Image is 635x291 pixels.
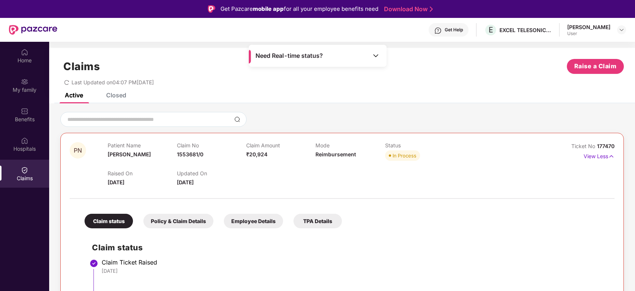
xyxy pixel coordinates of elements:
img: svg+xml;base64,PHN2ZyB4bWxucz0iaHR0cDovL3d3dy53My5vcmcvMjAwMC9zdmciIHdpZHRoPSIxNyIgaGVpZ2h0PSIxNy... [608,152,615,160]
div: [PERSON_NAME] [567,24,610,31]
p: Status [385,142,454,148]
div: Claim Ticket Raised [102,259,607,266]
span: [PERSON_NAME] [108,151,151,157]
button: Raise a Claim [567,59,624,74]
img: Toggle Icon [372,52,380,59]
p: Raised On [108,170,177,176]
img: svg+xml;base64,PHN2ZyBpZD0iRHJvcGRvd24tMzJ4MzIiIHhtbG5zPSJodHRwOi8vd3d3LnczLm9yZy8yMDAwL3N2ZyIgd2... [619,27,625,33]
div: Employee Details [224,214,283,228]
div: In Process [393,152,416,159]
span: ₹20,924 [246,151,267,157]
p: Mode [315,142,385,148]
h2: Claim status [92,241,607,254]
img: svg+xml;base64,PHN2ZyBpZD0iQ2xhaW0iIHhtbG5zPSJodHRwOi8vd3d3LnczLm9yZy8yMDAwL3N2ZyIgd2lkdGg9IjIwIi... [21,166,28,174]
h1: Claims [63,60,100,73]
span: PN [74,147,82,154]
div: Claim status [85,214,133,228]
div: Closed [106,91,126,99]
div: EXCEL TELESONIC INDIA PRIVATE LIMITED [499,26,552,34]
span: [DATE] [177,179,194,185]
img: New Pazcare Logo [9,25,57,35]
p: Patient Name [108,142,177,148]
div: Policy & Claim Details [143,214,213,228]
span: E [489,25,493,34]
span: Reimbursement [315,151,356,157]
span: redo [64,79,69,85]
span: 177470 [597,143,615,149]
img: svg+xml;base64,PHN2ZyBpZD0iSG9zcGl0YWxzIiB4bWxucz0iaHR0cDovL3d3dy53My5vcmcvMjAwMC9zdmciIHdpZHRoPS... [21,137,28,144]
img: svg+xml;base64,PHN2ZyBpZD0iSG9tZSIgeG1sbnM9Imh0dHA6Ly93d3cudzMub3JnLzIwMDAvc3ZnIiB3aWR0aD0iMjAiIG... [21,48,28,56]
div: User [567,31,610,37]
div: Get Pazcare for all your employee benefits need [220,4,378,13]
img: svg+xml;base64,PHN2ZyBpZD0iQmVuZWZpdHMiIHhtbG5zPSJodHRwOi8vd3d3LnczLm9yZy8yMDAwL3N2ZyIgd2lkdGg9Ij... [21,107,28,115]
img: svg+xml;base64,PHN2ZyBpZD0iU3RlcC1Eb25lLTMyeDMyIiB4bWxucz0iaHR0cDovL3d3dy53My5vcmcvMjAwMC9zdmciIH... [89,259,98,268]
span: 1553681/0 [177,151,203,157]
span: Ticket No [571,143,597,149]
span: [DATE] [108,179,124,185]
img: Logo [208,5,215,13]
div: TPA Details [293,214,342,228]
div: [DATE] [102,267,607,274]
img: svg+xml;base64,PHN2ZyBpZD0iSGVscC0zMngzMiIgeG1sbnM9Imh0dHA6Ly93d3cudzMub3JnLzIwMDAvc3ZnIiB3aWR0aD... [434,27,442,34]
span: Raise a Claim [574,62,617,71]
span: Last Updated on 04:07 PM[DATE] [72,79,154,85]
div: Active [65,91,83,99]
strong: mobile app [253,5,284,12]
img: svg+xml;base64,PHN2ZyB3aWR0aD0iMjAiIGhlaWdodD0iMjAiIHZpZXdCb3g9IjAgMCAyMCAyMCIgZmlsbD0ibm9uZSIgeG... [21,78,28,85]
p: Updated On [177,170,246,176]
img: svg+xml;base64,PHN2ZyBpZD0iU2VhcmNoLTMyeDMyIiB4bWxucz0iaHR0cDovL3d3dy53My5vcmcvMjAwMC9zdmciIHdpZH... [234,116,240,122]
p: Claim No [177,142,246,148]
span: Need Real-time status? [255,52,323,60]
img: Stroke [430,5,433,13]
div: Get Help [445,27,463,33]
a: Download Now [384,5,431,13]
p: View Less [584,150,615,160]
p: Claim Amount [246,142,315,148]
